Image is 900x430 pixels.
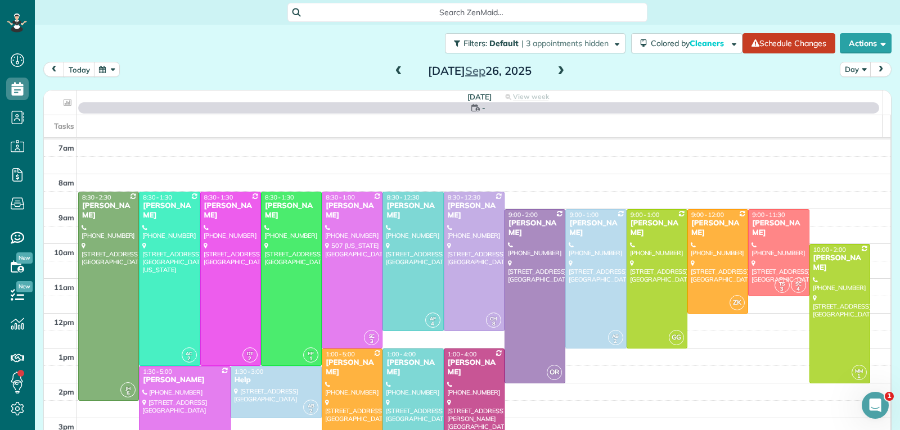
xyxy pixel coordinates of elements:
[612,333,619,339] span: AB
[465,64,485,78] span: Sep
[521,38,609,48] span: | 3 appointments hidden
[409,65,550,77] h2: [DATE] 26, 2025
[885,392,894,401] span: 1
[82,193,111,201] span: 8:30 - 2:30
[304,406,318,417] small: 2
[813,254,867,273] div: [PERSON_NAME]
[386,358,440,377] div: [PERSON_NAME]
[243,354,257,364] small: 2
[448,193,480,201] span: 8:30 - 12:30
[16,252,33,264] span: New
[125,385,131,391] span: JH
[448,350,477,358] span: 1:00 - 4:00
[54,121,74,130] span: Tasks
[852,371,866,382] small: 1
[325,358,379,377] div: [PERSON_NAME]
[482,102,485,114] span: -
[487,319,501,329] small: 8
[651,38,728,48] span: Colored by
[386,201,440,220] div: [PERSON_NAME]
[264,201,318,220] div: [PERSON_NAME]
[143,368,172,375] span: 1:30 - 5:00
[58,387,74,396] span: 2pm
[58,143,74,152] span: 7am
[791,284,805,295] small: 4
[630,219,684,238] div: [PERSON_NAME]
[490,315,497,322] span: CH
[609,336,623,347] small: 2
[508,219,562,238] div: [PERSON_NAME]
[182,354,196,364] small: 2
[691,219,745,238] div: [PERSON_NAME]
[840,33,892,53] button: Actions
[730,295,745,310] span: ZK
[247,350,253,356] span: DT
[121,388,135,399] small: 5
[54,248,74,257] span: 10am
[64,62,95,77] button: today
[463,38,487,48] span: Filters:
[775,284,789,295] small: 3
[430,315,436,322] span: AF
[204,193,233,201] span: 8:30 - 1:30
[779,280,785,287] span: TS
[386,193,419,201] span: 8:30 - 12:30
[751,219,805,238] div: [PERSON_NAME]
[234,375,318,385] div: Help
[742,33,835,53] a: Schedule Changes
[447,358,501,377] div: [PERSON_NAME]
[204,201,258,220] div: [PERSON_NAME]
[669,330,684,345] span: GG
[54,283,74,292] span: 11am
[326,193,355,201] span: 8:30 - 1:00
[569,211,598,219] span: 9:00 - 1:00
[447,201,501,220] div: [PERSON_NAME]
[508,211,538,219] span: 9:00 - 2:00
[813,246,846,254] span: 10:00 - 2:00
[752,211,785,219] span: 9:00 - 11:30
[142,375,227,385] div: [PERSON_NAME]
[58,352,74,361] span: 1pm
[304,354,318,364] small: 1
[439,33,625,53] a: Filters: Default | 3 appointments hidden
[631,211,660,219] span: 9:00 - 1:00
[142,201,196,220] div: [PERSON_NAME]
[795,280,802,287] span: SC
[862,392,889,419] iframe: Intercom live chat
[870,62,892,77] button: next
[325,201,379,220] div: [PERSON_NAME]
[547,365,562,380] span: OR
[54,318,74,327] span: 12pm
[308,350,314,356] span: EP
[386,350,416,358] span: 1:00 - 4:00
[467,92,492,101] span: [DATE]
[235,368,264,375] span: 1:30 - 3:00
[58,213,74,222] span: 9am
[691,211,724,219] span: 9:00 - 12:00
[855,368,863,374] span: MM
[631,33,742,53] button: Colored byCleaners
[82,201,136,220] div: [PERSON_NAME]
[690,38,726,48] span: Cleaners
[569,219,623,238] div: [PERSON_NAME]
[840,62,871,77] button: Day
[326,350,355,358] span: 1:00 - 5:00
[265,193,294,201] span: 8:30 - 1:30
[16,281,33,292] span: New
[489,38,519,48] span: Default
[308,402,314,409] span: AB
[369,333,375,339] span: SC
[513,92,549,101] span: View week
[445,33,625,53] button: Filters: Default | 3 appointments hidden
[186,350,192,356] span: AC
[43,62,65,77] button: prev
[364,336,379,347] small: 3
[58,178,74,187] span: 8am
[426,319,440,329] small: 4
[143,193,172,201] span: 8:30 - 1:30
